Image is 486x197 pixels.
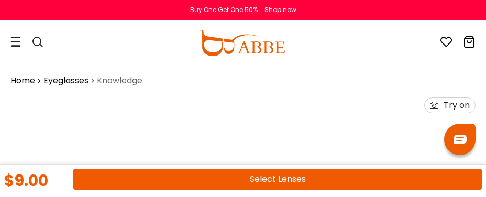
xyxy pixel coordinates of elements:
[97,74,142,87] span: Knowledge
[43,74,89,87] a: Eyeglasses
[199,30,285,56] img: abbeglasses.com
[259,5,296,14] a: Shop now
[190,5,258,15] div: Buy One Get One 50%
[444,98,470,113] div: Try on
[10,74,35,87] a: Home
[454,135,467,144] img: chat
[264,5,296,15] div: Shop now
